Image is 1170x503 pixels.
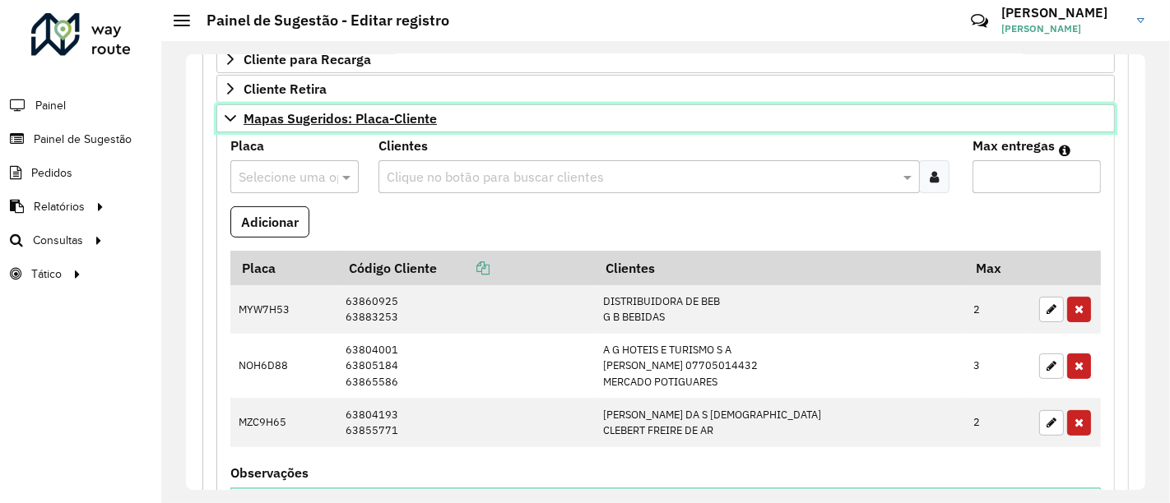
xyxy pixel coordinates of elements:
[965,334,1031,399] td: 3
[337,398,594,446] td: 63804193 63855771
[594,398,964,446] td: [PERSON_NAME] DA S [DEMOGRAPHIC_DATA] CLEBERT FREIRE DE AR
[244,112,437,125] span: Mapas Sugeridos: Placa-Cliente
[230,136,264,155] label: Placa
[230,463,309,482] label: Observações
[230,206,309,238] button: Adicionar
[962,3,997,39] a: Contato Rápido
[33,232,83,249] span: Consultas
[1001,5,1125,21] h3: [PERSON_NAME]
[34,131,132,148] span: Painel de Sugestão
[230,398,337,446] td: MZC9H65
[230,251,337,285] th: Placa
[216,45,1115,73] a: Cliente para Recarga
[35,97,66,114] span: Painel
[965,398,1031,446] td: 2
[973,136,1055,155] label: Max entregas
[1001,21,1125,36] span: [PERSON_NAME]
[337,285,594,334] td: 63860925 63883253
[1059,144,1070,157] em: Máximo de clientes que serão colocados na mesma rota com os clientes informados
[31,164,72,182] span: Pedidos
[216,104,1115,132] a: Mapas Sugeridos: Placa-Cliente
[378,136,428,155] label: Clientes
[965,251,1031,285] th: Max
[437,260,490,276] a: Copiar
[594,285,964,334] td: DISTRIBUIDORA DE BEB G B BEBIDAS
[594,251,964,285] th: Clientes
[230,334,337,399] td: NOH6D88
[965,285,1031,334] td: 2
[337,251,594,285] th: Código Cliente
[244,82,327,95] span: Cliente Retira
[190,12,449,30] h2: Painel de Sugestão - Editar registro
[337,334,594,399] td: 63804001 63805184 63865586
[594,334,964,399] td: A G HOTEIS E TURISMO S A [PERSON_NAME] 07705014432 MERCADO POTIGUARES
[230,285,337,334] td: MYW7H53
[244,53,371,66] span: Cliente para Recarga
[34,198,85,215] span: Relatórios
[31,265,62,283] span: Tático
[216,75,1115,103] a: Cliente Retira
